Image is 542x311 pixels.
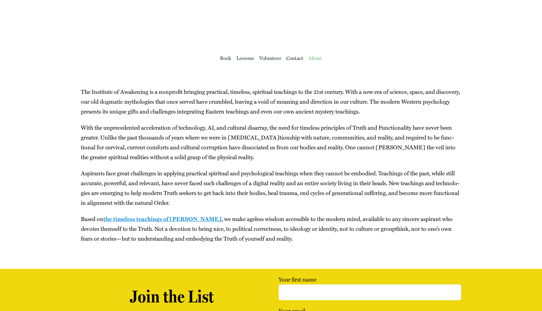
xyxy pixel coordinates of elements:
nav: Main [81,48,461,68]
p: The Insti­tute of Awak­en­ing is a non­prof­it bring­ing prac­ti­cal, time­less, spir­i­tu­al tea... [81,87,461,116]
img: Institute of Awakening [231,10,311,48]
a: Lessons [236,54,254,62]
input: Your first name [279,284,461,300]
p: Based on , we make age­less wis­dom acces­si­ble to the mod­ern mind, avail­able to any sin­cere ... [81,214,461,243]
p: With the unprece­dent­ed accel­er­a­tion of tech­nol­o­gy, AI, and cul­tur­al dis­ar­ray, the nee... [81,123,461,162]
a: the time­less teach­ings of [PERSON_NAME] [103,215,222,223]
a: Book [220,54,231,62]
label: Your first name [279,275,461,295]
a: Vol­un­teer [259,54,281,62]
p: Aspi­rants face great chal­lenges in apply­ing prac­ti­cal spir­i­tu­al and psy­cho­log­i­cal tea... [81,168,461,208]
h2: Join the List [81,286,263,307]
a: ioa-logo [231,8,311,16]
a: Con­tact [286,54,303,62]
a: About [308,54,322,62]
